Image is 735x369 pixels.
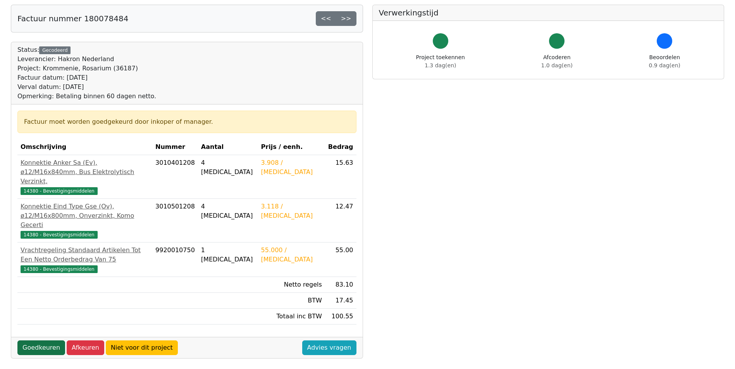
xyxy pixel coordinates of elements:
[21,202,149,239] a: Konnektie Eind Type Gse (Ov), ø12/M16x800mm, Onverzinkt, Komo Gecerti14380 - Bevestigingsmiddelen
[21,231,98,239] span: 14380 - Bevestigingsmiddelen
[325,155,356,199] td: 15.63
[201,158,255,177] div: 4 [MEDICAL_DATA]
[261,158,322,177] div: 3.908 / [MEDICAL_DATA]
[152,199,198,243] td: 3010501208
[258,293,325,309] td: BTW
[24,117,350,126] div: Factuur moet worden goedgekeurd door inkoper of manager.
[39,46,71,54] div: Gecodeerd
[67,340,104,355] a: Afkeuren
[261,202,322,220] div: 3.118 / [MEDICAL_DATA]
[17,64,156,73] div: Project: Krommenie, Rosarium (36187)
[336,11,356,26] a: >>
[21,265,98,273] span: 14380 - Bevestigingsmiddelen
[21,202,149,230] div: Konnektie Eind Type Gse (Ov), ø12/M16x800mm, Onverzinkt, Komo Gecerti
[17,55,156,64] div: Leverancier: Hakron Nederland
[198,139,258,155] th: Aantal
[152,243,198,277] td: 9920010750
[21,246,149,273] a: Vrachtregeling Standaard Artikelen Tot Een Netto Orderbedrag Van 7514380 - Bevestigingsmiddelen
[325,199,356,243] td: 12.47
[325,309,356,325] td: 100.55
[416,53,465,70] div: Project toekennen
[425,62,456,68] span: 1.3 dag(en)
[541,53,573,70] div: Afcoderen
[541,62,573,68] span: 1.0 dag(en)
[17,45,156,101] div: Status:
[152,139,198,155] th: Nummer
[258,309,325,325] td: Totaal inc BTW
[649,53,680,70] div: Beoordelen
[325,277,356,293] td: 83.10
[325,243,356,277] td: 55.00
[201,246,255,264] div: 1 [MEDICAL_DATA]
[316,11,336,26] a: <<
[21,158,149,195] a: Konnektie Anker Sa (Ev), ø12/M16x840mm, Bus Elektrolytisch Verzinkt,14380 - Bevestigingsmiddelen
[17,82,156,92] div: Verval datum: [DATE]
[21,187,98,195] span: 14380 - Bevestigingsmiddelen
[302,340,356,355] a: Advies vragen
[201,202,255,220] div: 4 [MEDICAL_DATA]
[21,158,149,186] div: Konnektie Anker Sa (Ev), ø12/M16x840mm, Bus Elektrolytisch Verzinkt,
[17,92,156,101] div: Opmerking: Betaling binnen 60 dagen netto.
[258,139,325,155] th: Prijs / eenh.
[649,62,680,68] span: 0.9 dag(en)
[21,246,149,264] div: Vrachtregeling Standaard Artikelen Tot Een Netto Orderbedrag Van 75
[17,14,128,23] h5: Factuur nummer 180078484
[325,293,356,309] td: 17.45
[261,246,322,264] div: 55.000 / [MEDICAL_DATA]
[17,139,152,155] th: Omschrijving
[17,340,65,355] a: Goedkeuren
[258,277,325,293] td: Netto regels
[152,155,198,199] td: 3010401208
[106,340,178,355] a: Niet voor dit project
[379,8,718,17] h5: Verwerkingstijd
[325,139,356,155] th: Bedrag
[17,73,156,82] div: Factuur datum: [DATE]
